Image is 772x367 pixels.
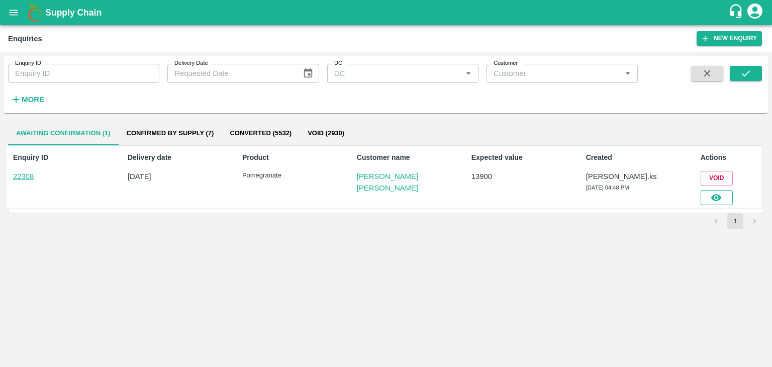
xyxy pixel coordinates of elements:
div: customer-support [728,4,746,22]
button: Open [462,67,475,80]
p: Customer name [357,152,415,163]
p: [PERSON_NAME].ks [586,171,644,182]
label: DC [334,59,342,67]
img: logo [25,3,45,23]
button: open drawer [2,1,25,24]
a: Supply Chain [45,6,728,20]
p: Actions [701,152,759,163]
label: Customer [494,59,518,67]
p: Enquiry ID [13,152,71,163]
p: [DATE] [128,171,186,182]
button: More [8,91,47,108]
button: Converted (5532) [222,121,300,145]
label: Delivery Date [174,59,208,67]
button: Awaiting confirmation (1) [8,121,119,145]
button: Void (2930) [300,121,352,145]
button: page 1 [727,213,743,229]
a: 22308 [13,172,34,180]
p: Pomegranate [242,171,301,180]
input: Enquiry ID [8,64,159,83]
p: Created [586,152,644,163]
p: Delivery date [128,152,186,163]
p: Expected value [471,152,530,163]
input: DC [330,67,459,80]
input: Customer [490,67,618,80]
b: Supply Chain [45,8,102,18]
span: [DATE] 04:48 PM [586,185,629,191]
div: Enquiries [8,32,42,45]
a: [PERSON_NAME] [PERSON_NAME] [357,171,415,194]
p: 13900 [471,171,530,182]
button: Confirmed by supply (7) [119,121,222,145]
input: Requested Date [167,64,295,83]
label: Enquiry ID [15,59,41,67]
button: New Enquiry [697,31,762,46]
div: account of current user [746,2,764,23]
nav: pagination navigation [707,213,764,229]
strong: More [22,96,44,104]
button: Choose date [299,64,318,83]
p: Product [242,152,301,163]
button: Void [701,171,733,186]
button: Open [621,67,634,80]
